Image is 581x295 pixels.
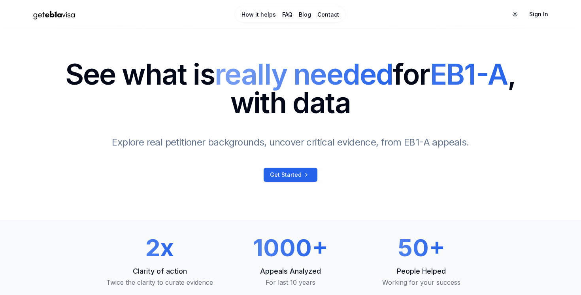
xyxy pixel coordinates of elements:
span: 2x [145,233,174,262]
a: Blog [299,11,311,19]
nav: Main [235,6,346,23]
span: Explore real petitioner backgrounds, uncover critical evidence, from EB1-A appeals. [112,136,469,148]
span: Get Started [270,171,302,179]
p: Twice the clarity to curate evidence [101,278,219,287]
a: Get Started [264,168,317,182]
p: People Helped [362,266,480,277]
span: See what is for , [65,60,516,89]
span: 1000+ [253,233,328,262]
p: For last 10 years [232,278,350,287]
a: FAQ [282,11,292,19]
a: Home Page [26,8,202,21]
a: Contact [317,11,339,19]
a: How it helps [241,11,276,19]
a: Sign In [523,7,555,21]
p: Appeals Analyzed [232,266,350,277]
span: really needed [215,57,393,91]
p: Working for your success [362,278,480,287]
p: Clarity of action [101,266,219,277]
span: with data [65,89,516,117]
img: geteb1avisa logo [26,8,82,21]
span: EB1-A [430,57,507,91]
span: 50+ [398,233,445,262]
